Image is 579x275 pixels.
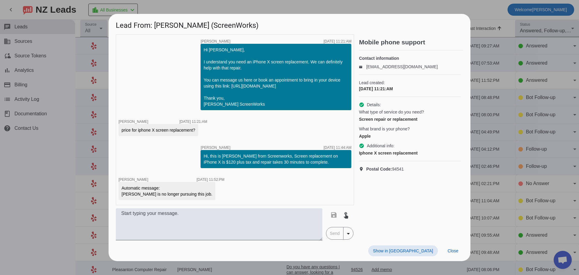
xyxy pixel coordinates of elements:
span: [PERSON_NAME] [119,120,148,124]
div: Hi [PERSON_NAME], I understand you need an iPhone X screen replacement. We can definitely help wi... [204,47,348,107]
div: [DATE] 11:52:PM [197,178,224,181]
h1: Lead From: [PERSON_NAME] (ScreenWorks) [109,14,470,34]
div: Apple [359,133,461,139]
mat-icon: arrow_drop_down [345,230,352,237]
div: Automatic message: [PERSON_NAME] is no longer pursuing this job. [122,185,212,197]
h2: Mobile phone support [359,39,463,45]
div: Hi, this is [PERSON_NAME] from Screenworks, Screen replacement on iPhone X is $120 plus tax and r... [204,153,348,165]
div: [DATE] 11:21:AM [359,86,461,92]
span: [PERSON_NAME] [201,40,230,43]
div: [DATE] 11:21:AM [179,120,207,123]
span: Close [448,248,458,253]
span: Additional info: [367,143,394,149]
span: [PERSON_NAME] [119,177,148,182]
h4: Contact information [359,55,461,61]
span: Show in [GEOGRAPHIC_DATA] [373,248,433,253]
button: Show in [GEOGRAPHIC_DATA] [368,245,438,256]
div: price for iphone X screen replacement? [122,127,195,133]
mat-icon: check_circle [359,102,364,107]
span: 94541 [366,166,404,172]
mat-icon: touch_app [342,211,350,219]
div: Screen repair or replacement [359,116,461,122]
span: [PERSON_NAME] [201,146,230,149]
span: Lead created: [359,80,461,86]
mat-icon: email [359,65,366,68]
span: What brand is your phone? [359,126,410,132]
div: [DATE] 11:44:AM [324,146,351,149]
button: Close [443,245,463,256]
strong: Postal Code: [366,167,392,171]
span: Details: [367,102,381,108]
a: [EMAIL_ADDRESS][DOMAIN_NAME] [366,64,438,69]
mat-icon: location_on [359,167,366,171]
div: [DATE] 11:21:AM [324,40,351,43]
mat-icon: check_circle [359,143,364,149]
span: What type of service do you need? [359,109,424,115]
div: Iphone X screen replacement [359,150,461,156]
